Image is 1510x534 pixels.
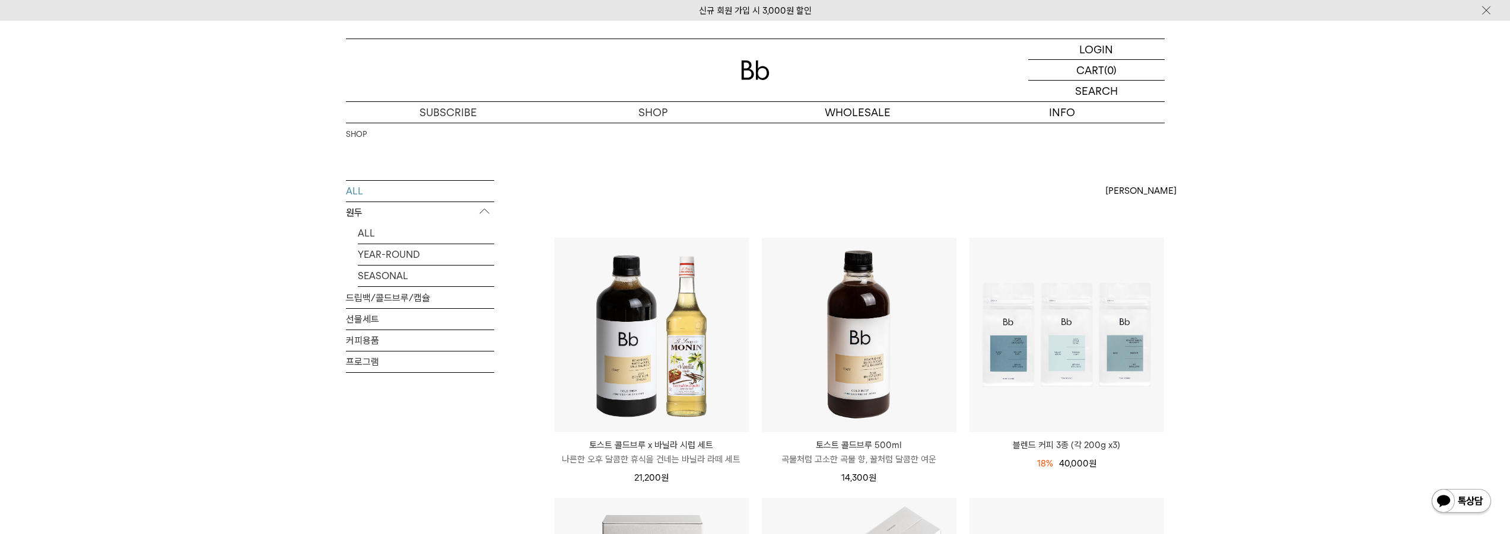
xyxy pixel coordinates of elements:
[346,102,551,123] a: SUBSCRIBE
[841,472,876,483] span: 14,300
[1059,458,1096,469] span: 40,000
[1076,60,1104,80] p: CART
[554,452,749,466] p: 나른한 오후 달콤한 휴식을 건네는 바닐라 라떼 세트
[699,5,812,16] a: 신규 회원 가입 시 3,000원 할인
[762,452,956,466] p: 곡물처럼 고소한 곡물 향, 꿀처럼 달콤한 여운
[346,351,494,372] a: 프로그램
[551,102,755,123] a: SHOP
[346,287,494,308] a: 드립백/콜드브루/캡슐
[1430,488,1492,516] img: 카카오톡 채널 1:1 채팅 버튼
[762,238,956,432] img: 토스트 콜드브루 500ml
[762,438,956,452] p: 토스트 콜드브루 500ml
[960,102,1165,123] p: INFO
[1028,39,1165,60] a: LOGIN
[1105,184,1177,198] span: [PERSON_NAME]
[762,438,956,466] a: 토스트 콜드브루 500ml 곡물처럼 고소한 곡물 향, 꿀처럼 달콤한 여운
[969,438,1164,452] a: 블렌드 커피 3종 (각 200g x3)
[346,202,494,223] p: 원두
[554,438,749,466] a: 토스트 콜드브루 x 바닐라 시럽 세트 나른한 오후 달콤한 휴식을 건네는 바닐라 라떼 세트
[1089,458,1096,469] span: 원
[346,129,367,140] a: SHOP
[1079,39,1113,59] p: LOGIN
[969,238,1164,432] img: 블렌드 커피 3종 (각 200g x3)
[661,472,669,483] span: 원
[358,266,494,286] a: SEASONAL
[346,330,494,351] a: 커피용품
[554,238,749,432] img: 토스트 콜드브루 x 바닐라 시럽 세트
[1075,81,1118,101] p: SEARCH
[1028,60,1165,81] a: CART (0)
[1104,60,1117,80] p: (0)
[1037,456,1053,471] div: 18%
[869,472,876,483] span: 원
[358,244,494,265] a: YEAR-ROUND
[634,472,669,483] span: 21,200
[554,438,749,452] p: 토스트 콜드브루 x 바닐라 시럽 세트
[755,102,960,123] p: WHOLESALE
[346,181,494,202] a: ALL
[346,309,494,330] a: 선물세트
[741,60,770,80] img: 로고
[358,223,494,244] a: ALL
